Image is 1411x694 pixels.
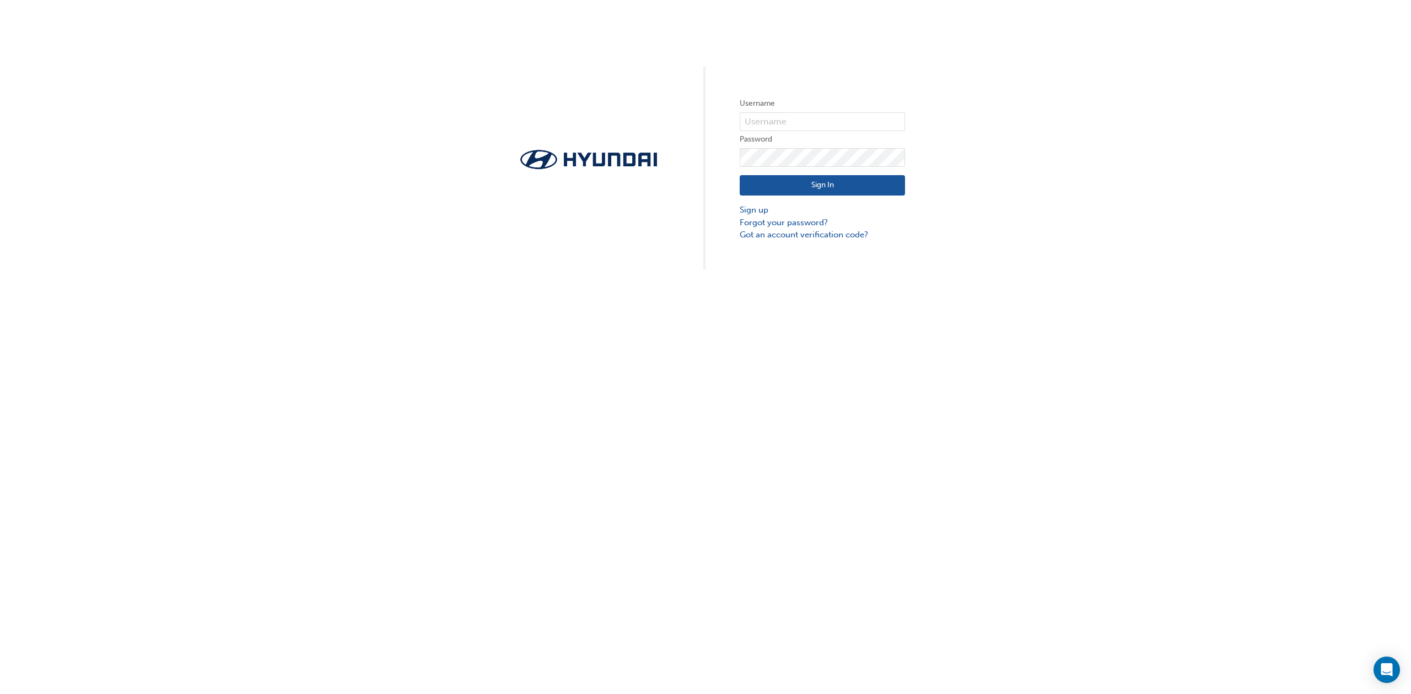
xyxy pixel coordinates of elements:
[740,112,905,131] input: Username
[740,229,905,241] a: Got an account verification code?
[740,97,905,110] label: Username
[740,204,905,216] a: Sign up
[740,133,905,146] label: Password
[1374,657,1400,683] div: Open Intercom Messenger
[740,216,905,229] a: Forgot your password?
[740,175,905,196] button: Sign In
[506,147,671,172] img: Trak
